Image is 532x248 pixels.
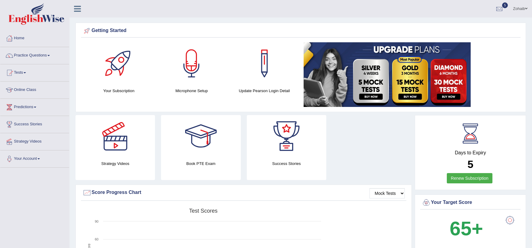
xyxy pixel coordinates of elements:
b: 5 [467,158,473,170]
tspan: Test scores [189,208,218,214]
h4: Microphone Setup [158,88,225,94]
a: Your Account [0,150,69,166]
text: 60 [95,237,98,241]
a: Online Class [0,82,69,97]
h4: Strategy Videos [76,160,155,167]
a: Renew Subscription [447,173,492,183]
a: Strategy Videos [0,133,69,148]
a: Home [0,30,69,45]
h4: Success Stories [247,160,326,167]
a: Predictions [0,99,69,114]
b: 65+ [450,217,483,240]
div: Getting Started [82,26,519,35]
a: Practice Questions [0,47,69,62]
a: Tests [0,64,69,79]
text: 90 [95,220,98,223]
img: small5.jpg [304,42,471,107]
h4: Your Subscription [85,88,152,94]
h4: Book PTE Exam [161,160,240,167]
div: Score Progress Chart [82,188,405,197]
div: Your Target Score [422,198,519,207]
span: 5 [502,2,508,8]
h4: Days to Expiry [422,150,519,156]
h4: Update Pearson Login Detail [231,88,298,94]
a: Success Stories [0,116,69,131]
